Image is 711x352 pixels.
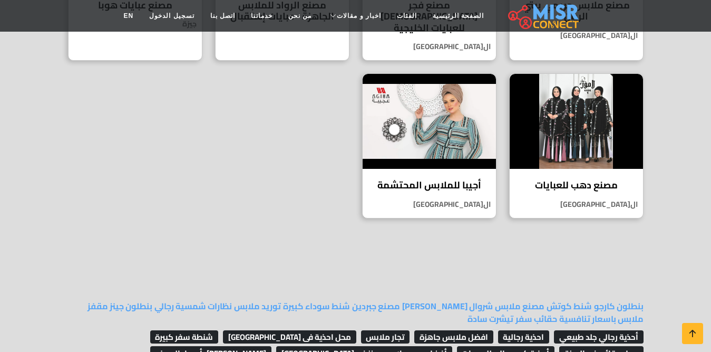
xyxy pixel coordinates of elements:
[223,330,356,344] span: محل احذية فى [GEOGRAPHIC_DATA]
[508,3,579,29] img: main.misr_connect
[402,298,493,314] a: شروال [PERSON_NAME]
[361,330,410,344] span: تجار ملابس
[363,41,496,52] p: ال[GEOGRAPHIC_DATA]
[150,330,219,344] span: شنطة سفر كبيرة
[358,329,410,345] a: تجار ملابس
[554,330,644,344] span: أحذية رجالي جلد طبيعي
[141,6,202,26] a: تسجيل الدخول
[280,6,319,26] a: من نحن
[371,179,488,191] h4: أجيبا للملابس المحتشمة
[518,179,635,191] h4: مصنع دهب للعبايات
[547,298,592,314] a: شنط كوتش
[356,73,503,218] a: أجيبا للملابس المحتشمة أجيبا للملابس المحتشمة ال[GEOGRAPHIC_DATA]
[594,298,644,314] a: بنطلون كارجو
[503,73,650,218] a: مصنع دهب للعبايات مصنع دهب للعبايات ال[GEOGRAPHIC_DATA]
[116,6,142,26] a: EN
[283,298,350,314] a: شنط سوداء كبيرة
[87,298,152,314] a: بنطلون جينز مقفز
[498,330,550,344] span: احذية رجالية
[363,199,496,210] p: ال[GEOGRAPHIC_DATA]
[495,329,550,345] a: احذية رجالية
[148,329,219,345] a: شنطة سفر كبيرة
[352,298,400,314] a: مصنع جبردين
[234,298,281,314] a: توريد ملابس
[467,311,513,327] a: تيشرت سادة
[154,298,232,314] a: نظارات شمسية رجالي
[551,329,644,345] a: أحذية رجالي جلد طبيعي
[510,30,643,41] p: ال[GEOGRAPHIC_DATA]
[425,6,492,26] a: الصفحة الرئيسية
[319,6,389,26] a: اخبار و مقالات
[414,330,493,344] span: افضل ملابس جاهزة
[510,74,643,169] img: مصنع دهب للعبايات
[389,6,425,26] a: الفئات
[243,6,280,26] a: خدماتنا
[412,329,493,345] a: افضل ملابس جاهزة
[515,311,557,327] a: حقائب سفر
[220,329,356,345] a: محل احذية فى [GEOGRAPHIC_DATA]
[202,6,243,26] a: اتصل بنا
[495,298,544,314] a: مصنع ملابس
[337,11,381,21] span: اخبار و مقالات
[559,311,644,327] a: ملابس باسعار تنافسية
[363,74,496,169] img: أجيبا للملابس المحتشمة
[510,199,643,210] p: ال[GEOGRAPHIC_DATA]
